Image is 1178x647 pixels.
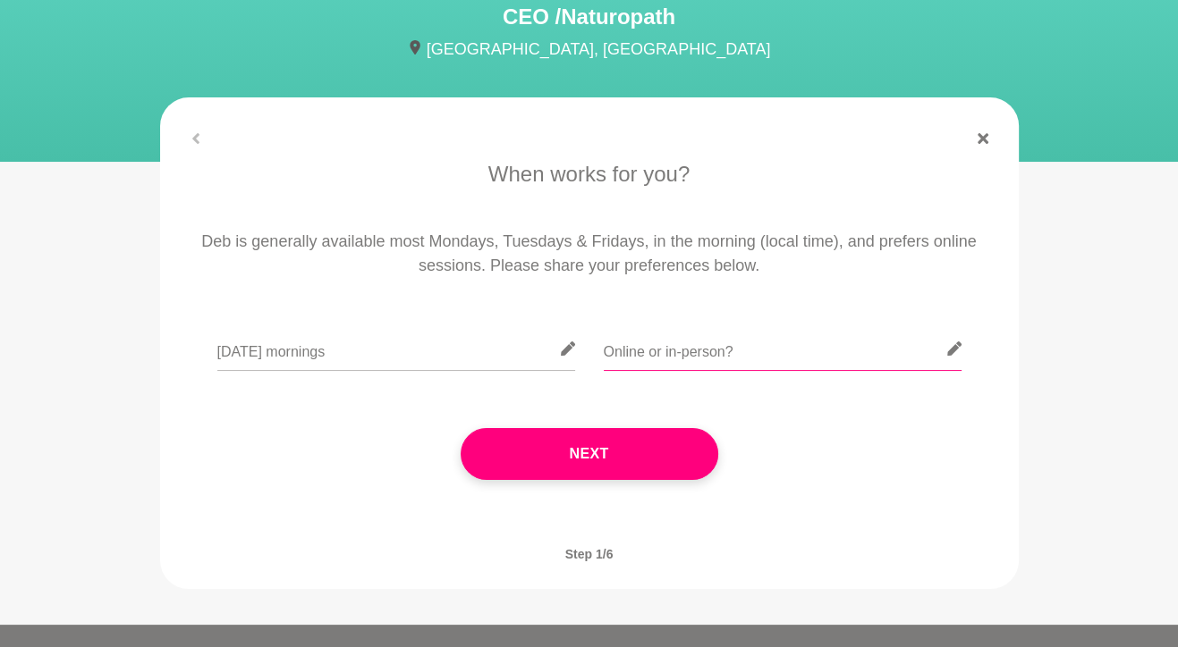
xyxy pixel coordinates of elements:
input: Suggest 2-3 dates and times over the next 3 weeks [217,327,575,371]
p: Deb is generally available most Mondays, Tuesdays & Fridays, in the morning (local time), and pre... [185,230,994,278]
span: Step 1/6 [544,526,635,582]
button: Next [461,428,718,480]
p: When works for you? [185,158,994,190]
p: [GEOGRAPHIC_DATA], [GEOGRAPHIC_DATA] [160,38,1019,62]
input: Online or in-person? [604,327,962,371]
h4: CEO /Naturopath [160,4,1019,30]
